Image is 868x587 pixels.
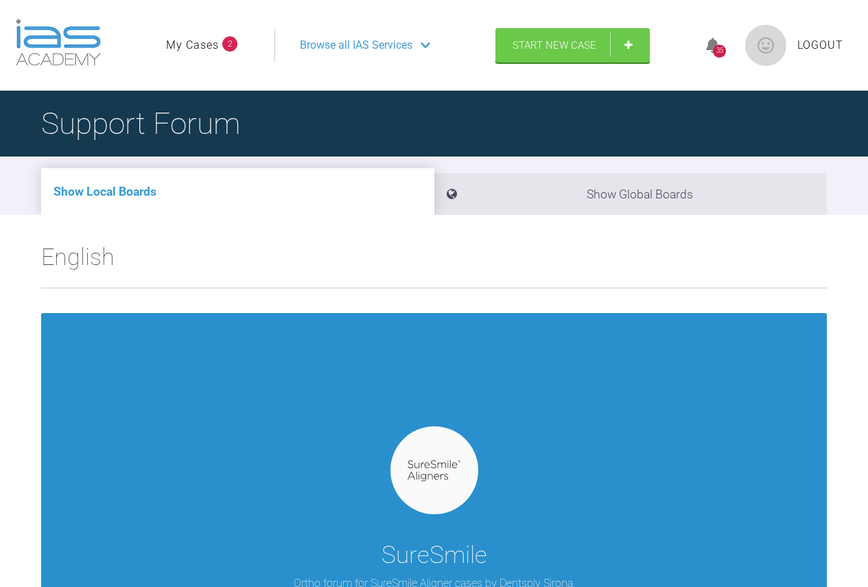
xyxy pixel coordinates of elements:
[745,25,786,66] img: profile.png
[16,19,101,66] img: logo-light.3e3ef733.png
[41,168,434,215] li: Show Local Boards
[408,460,460,481] img: suresmile.935bb804.svg
[434,173,828,215] li: Show Global Boards
[166,36,219,54] a: My Cases
[713,45,726,58] div: 35
[222,36,237,51] span: 2
[797,36,843,54] a: Logout
[495,28,650,62] a: Start New Case
[382,536,487,575] div: SureSmile
[513,39,596,51] span: Start New Case
[41,238,827,288] h2: English
[300,36,412,54] span: Browse all IAS Services
[41,100,240,148] h1: Support Forum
